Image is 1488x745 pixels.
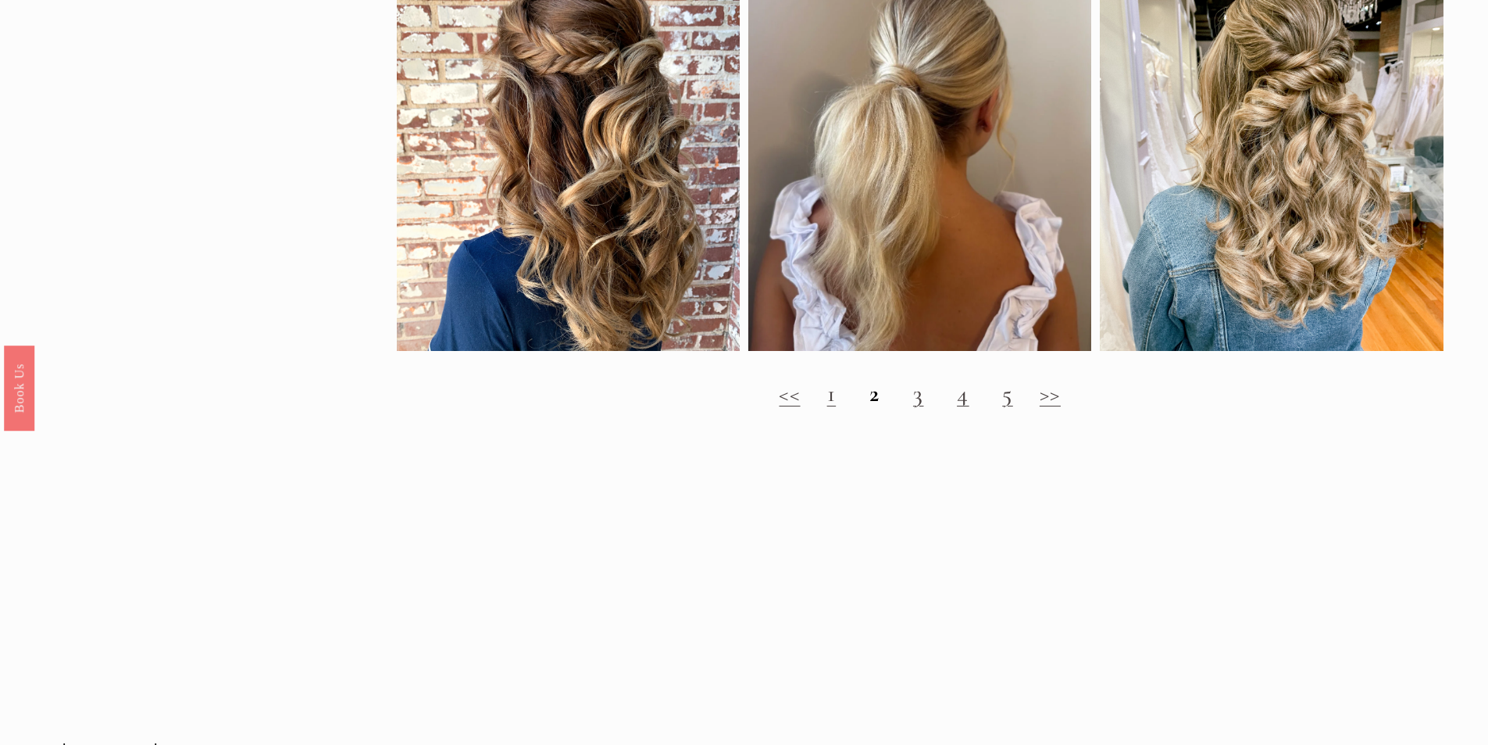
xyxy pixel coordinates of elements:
[913,379,924,408] a: 3
[1040,379,1061,408] a: >>
[827,379,837,408] a: 1
[1002,379,1013,408] a: 5
[4,345,34,430] a: Book Us
[957,379,969,408] a: 4
[779,379,800,408] a: <<
[869,379,880,408] strong: 2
